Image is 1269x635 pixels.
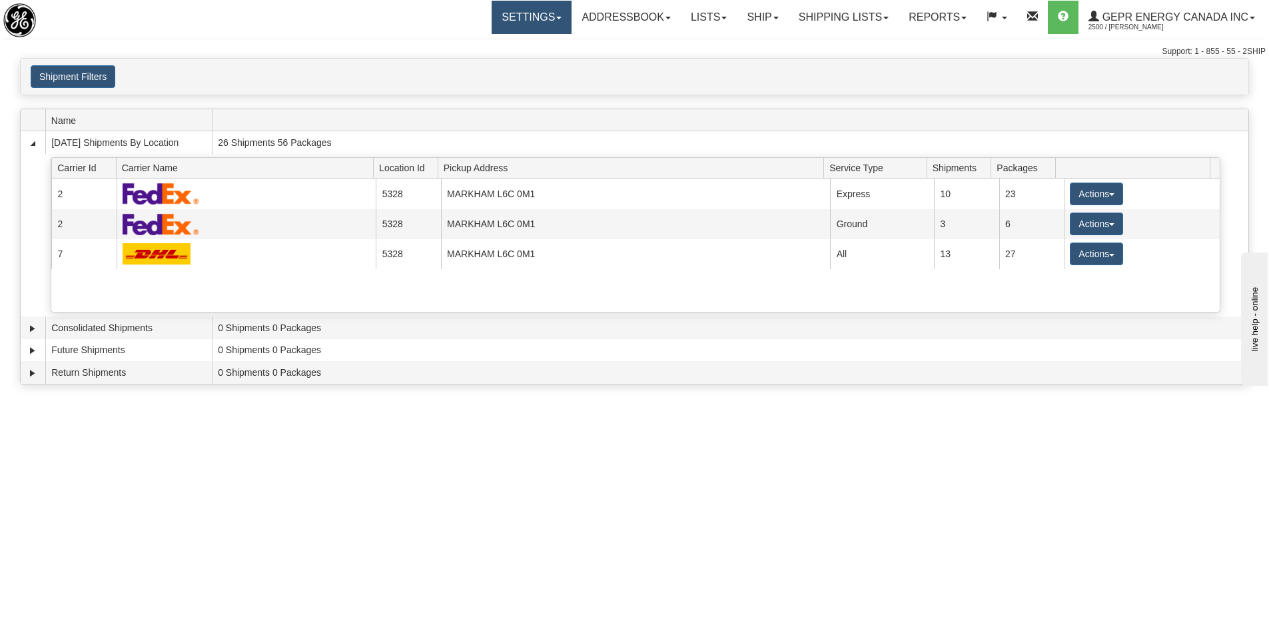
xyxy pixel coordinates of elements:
img: FedEx [123,213,199,235]
span: 2500 / [PERSON_NAME] [1088,21,1188,34]
div: Support: 1 - 855 - 55 - 2SHIP [3,46,1266,57]
img: logo2500.jpg [3,3,36,37]
td: Express [830,179,934,209]
button: Actions [1070,243,1123,265]
td: 7 [51,239,116,269]
a: Lists [681,1,737,34]
td: MARKHAM L6C 0M1 [441,209,831,239]
button: Actions [1070,183,1123,205]
td: 0 Shipments 0 Packages [212,317,1248,339]
td: 0 Shipments 0 Packages [212,339,1248,362]
td: 5328 [376,239,440,269]
span: Service Type [829,157,927,178]
td: 3 [934,209,999,239]
a: GEPR Energy Canada Inc 2500 / [PERSON_NAME] [1078,1,1265,34]
span: Packages [997,157,1055,178]
a: Shipping lists [789,1,899,34]
a: Settings [492,1,572,34]
td: 10 [934,179,999,209]
td: MARKHAM L6C 0M1 [441,239,831,269]
td: [DATE] Shipments By Location [45,131,212,154]
span: Shipments [933,157,991,178]
a: Expand [26,344,39,357]
td: 13 [934,239,999,269]
td: Return Shipments [45,361,212,384]
span: Pickup Address [444,157,824,178]
td: 2 [51,209,116,239]
td: 5328 [376,179,440,209]
td: 0 Shipments 0 Packages [212,361,1248,384]
td: 2 [51,179,116,209]
div: live help - online [10,11,123,21]
img: FedEx [123,183,199,205]
td: Consolidated Shipments [45,317,212,339]
button: Shipment Filters [31,65,115,88]
span: GEPR Energy Canada Inc [1099,11,1248,23]
a: Ship [737,1,788,34]
td: 27 [999,239,1064,269]
a: Addressbook [572,1,681,34]
img: DHL_Worldwide [123,243,191,265]
span: Name [51,110,212,131]
td: 23 [999,179,1064,209]
a: Collapse [26,137,39,150]
button: Actions [1070,213,1123,235]
td: 5328 [376,209,440,239]
td: Future Shipments [45,339,212,362]
a: Reports [899,1,977,34]
iframe: chat widget [1238,249,1268,385]
td: MARKHAM L6C 0M1 [441,179,831,209]
td: 26 Shipments 56 Packages [212,131,1248,154]
span: Carrier Id [57,157,116,178]
td: Ground [830,209,934,239]
td: 6 [999,209,1064,239]
span: Carrier Name [122,157,374,178]
span: Location Id [379,157,438,178]
a: Expand [26,322,39,335]
td: All [830,239,934,269]
a: Expand [26,366,39,380]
